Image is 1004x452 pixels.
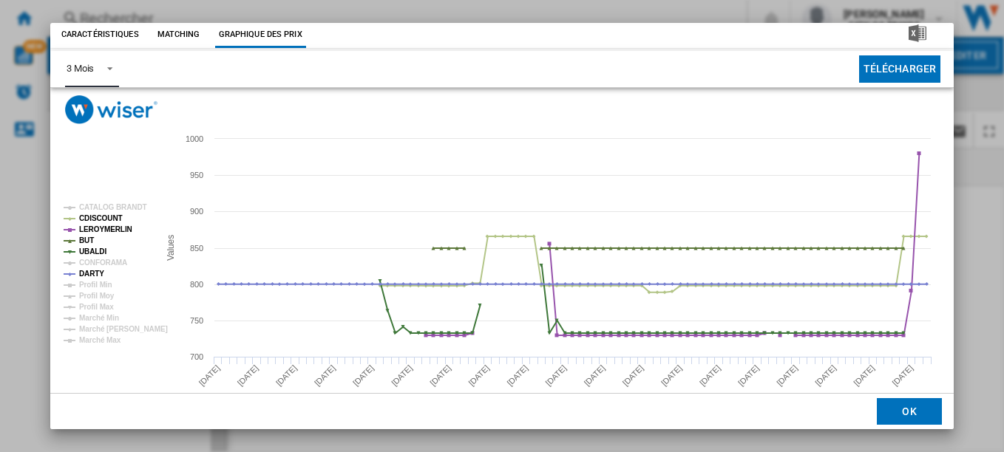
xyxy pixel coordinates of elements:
[467,363,491,388] tspan: [DATE]
[428,363,452,388] tspan: [DATE]
[166,235,176,261] tspan: Values
[313,363,337,388] tspan: [DATE]
[79,270,104,278] tspan: DARTY
[215,21,306,48] button: Graphique des prix
[50,23,954,430] md-dialog: Product popup
[79,247,106,256] tspan: UBALDI
[274,363,299,388] tspan: [DATE]
[197,363,222,388] tspan: [DATE]
[79,281,112,289] tspan: Profil Min
[698,363,722,388] tspan: [DATE]
[621,363,645,388] tspan: [DATE]
[583,363,607,388] tspan: [DATE]
[775,363,799,388] tspan: [DATE]
[79,303,114,311] tspan: Profil Max
[890,363,915,388] tspan: [DATE]
[79,203,147,211] tspan: CATALOG BRANDT
[859,55,941,83] button: Télécharger
[79,236,94,244] tspan: BUT
[852,363,876,388] tspan: [DATE]
[146,21,211,48] button: Matching
[186,134,203,143] tspan: 1000
[909,24,926,42] img: excel-24x24.png
[65,95,157,124] img: logo_wiser_300x94.png
[79,325,168,333] tspan: Marché [PERSON_NAME]
[813,363,838,388] tspan: [DATE]
[736,363,761,388] tspan: [DATE]
[79,225,132,233] tspan: LEROYMERLIN
[79,258,127,267] tspan: CONFORAMA
[190,280,203,289] tspan: 800
[351,363,376,388] tspan: [DATE]
[58,21,143,48] button: Caractéristiques
[877,398,942,425] button: OK
[190,244,203,253] tspan: 850
[79,214,123,222] tspan: CDISCOUNT
[67,63,94,74] div: 3 Mois
[190,352,203,361] tspan: 700
[390,363,414,388] tspan: [DATE]
[79,292,115,300] tspan: Profil Moy
[190,316,203,325] tspan: 750
[190,207,203,216] tspan: 900
[190,171,203,179] tspan: 950
[79,336,121,344] tspan: Marché Max
[659,363,684,388] tspan: [DATE]
[79,314,119,322] tspan: Marché Min
[236,363,260,388] tspan: [DATE]
[505,363,529,388] tspan: [DATE]
[885,21,950,48] button: Télécharger au format Excel
[543,363,568,388] tspan: [DATE]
